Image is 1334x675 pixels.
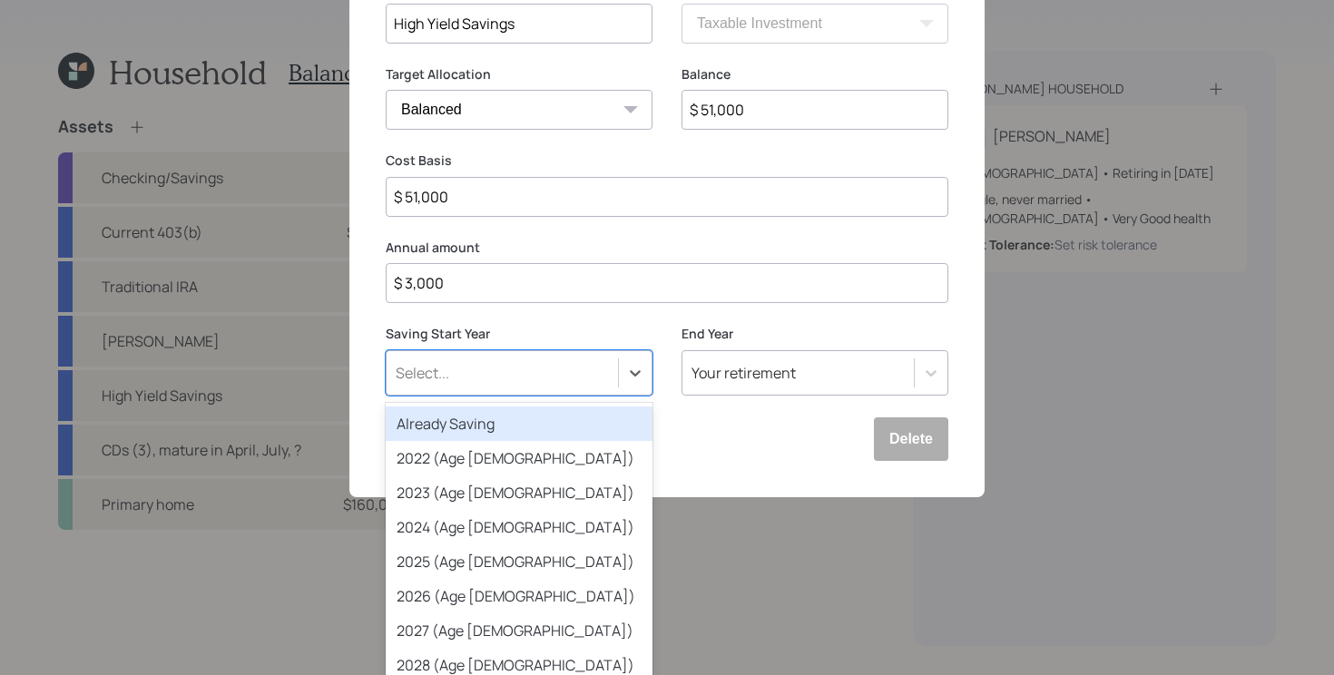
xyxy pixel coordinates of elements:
label: Target Allocation [386,65,652,83]
label: Annual amount [386,239,948,257]
div: 2027 (Age [DEMOGRAPHIC_DATA]) [386,613,652,648]
div: 2024 (Age [DEMOGRAPHIC_DATA]) [386,510,652,544]
div: Already Saving [386,406,652,441]
button: Delete [874,417,948,461]
div: 2023 (Age [DEMOGRAPHIC_DATA]) [386,475,652,510]
div: 2022 (Age [DEMOGRAPHIC_DATA]) [386,441,652,475]
label: Cost Basis [386,152,948,170]
div: 2025 (Age [DEMOGRAPHIC_DATA]) [386,544,652,579]
label: End Year [682,325,948,343]
div: Your retirement [692,363,796,383]
div: Select... [396,363,449,383]
label: Saving Start Year [386,325,652,343]
div: 2026 (Age [DEMOGRAPHIC_DATA]) [386,579,652,613]
label: Balance [682,65,948,83]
